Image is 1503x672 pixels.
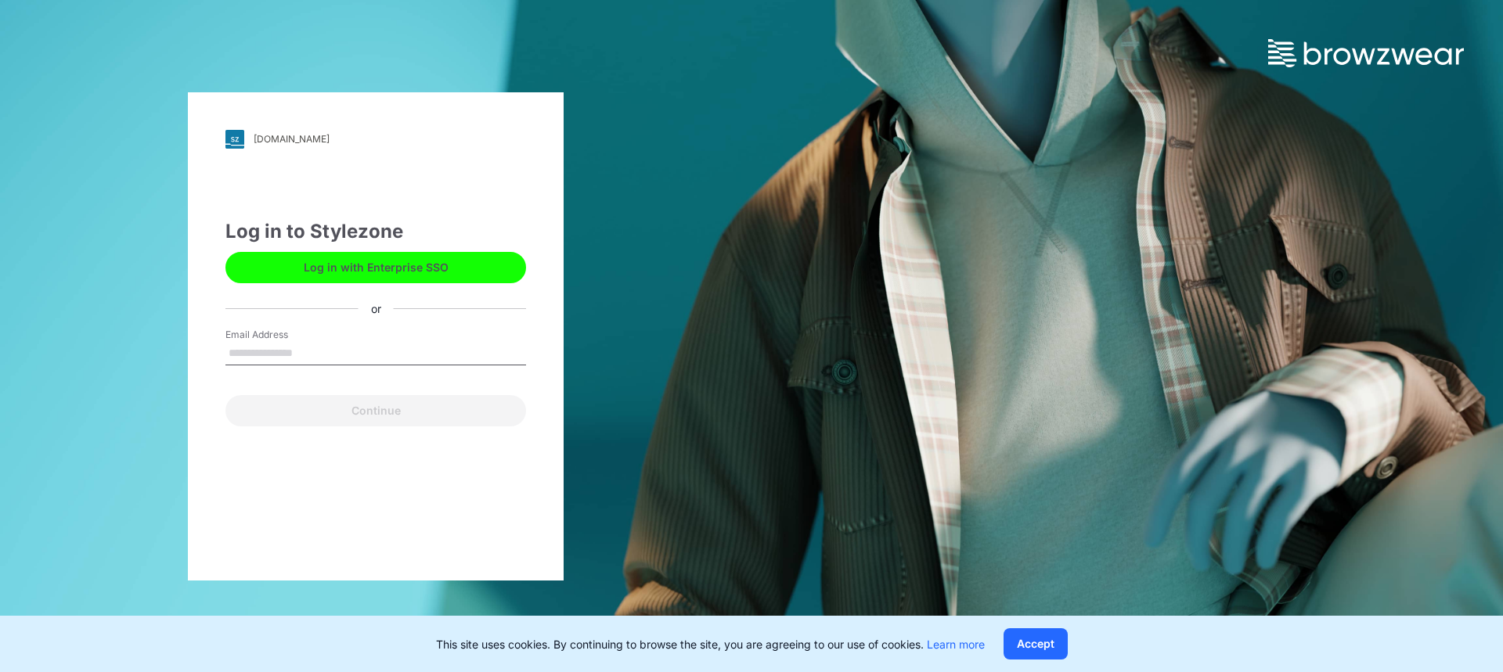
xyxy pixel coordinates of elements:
img: browzwear-logo.73288ffb.svg [1268,39,1464,67]
button: Accept [1004,628,1068,659]
img: svg+xml;base64,PHN2ZyB3aWR0aD0iMjgiIGhlaWdodD0iMjgiIHZpZXdCb3g9IjAgMCAyOCAyOCIgZmlsbD0ibm9uZSIgeG... [225,130,244,149]
div: Log in to Stylezone [225,217,526,246]
a: Learn more [927,638,985,651]
div: [DOMAIN_NAME] [254,133,330,145]
button: Log in with Enterprise SSO [225,252,526,283]
p: This site uses cookies. By continuing to browse the site, you are agreeing to our use of cookies. [436,636,985,652]
a: [DOMAIN_NAME] [225,130,526,149]
div: or [359,300,394,317]
label: Email Address [225,328,335,342]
